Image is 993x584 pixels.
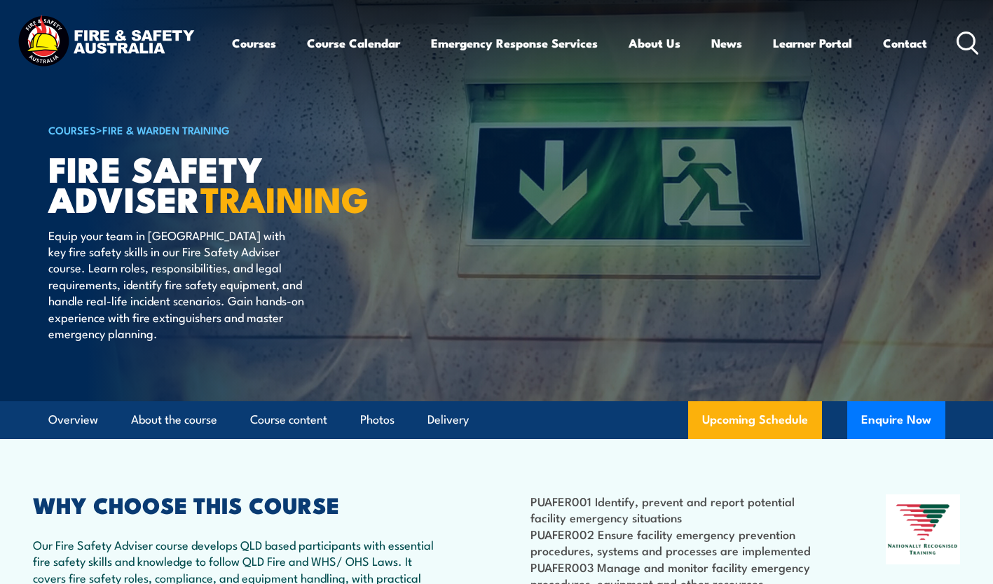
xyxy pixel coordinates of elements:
a: News [711,25,742,62]
a: COURSES [48,122,96,137]
a: About the course [131,401,217,438]
a: Overview [48,401,98,438]
li: PUAFER002 Ensure facility emergency prevention procedures, systems and processes are implemented [530,526,819,559]
a: Courses [232,25,276,62]
a: Course content [250,401,327,438]
a: Upcoming Schedule [688,401,822,439]
a: Emergency Response Services [431,25,598,62]
button: Enquire Now [847,401,945,439]
h2: WHY CHOOSE THIS COURSE [33,494,435,514]
a: Fire & Warden Training [102,122,230,137]
img: Nationally Recognised Training logo. [886,494,960,564]
a: About Us [629,25,680,62]
a: Course Calendar [307,25,400,62]
a: Contact [883,25,927,62]
strong: TRAINING [200,171,369,225]
a: Delivery [427,401,469,438]
h6: > [48,121,395,138]
a: Photos [360,401,395,438]
li: PUAFER001 Identify, prevent and report potential facility emergency situations [530,493,819,526]
p: Equip your team in [GEOGRAPHIC_DATA] with key fire safety skills in our Fire Safety Adviser cours... [48,227,304,342]
a: Learner Portal [773,25,852,62]
h1: FIRE SAFETY ADVISER [48,153,395,213]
